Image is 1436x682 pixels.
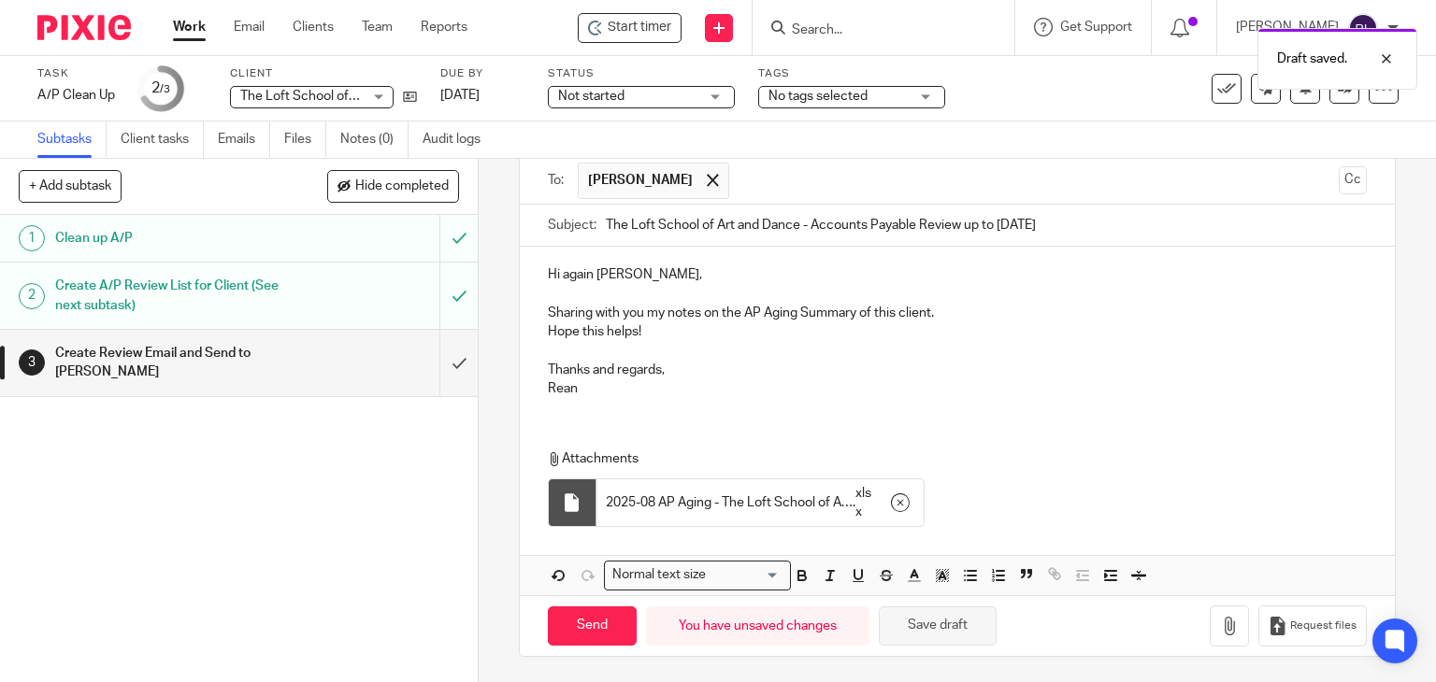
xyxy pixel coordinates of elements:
p: Rean [548,379,1368,398]
span: No tags selected [768,90,868,103]
button: Hide completed [327,170,459,202]
input: Send [548,606,637,646]
div: Search for option [604,561,791,590]
a: Notes (0) [340,121,409,158]
span: [DATE] [440,89,480,102]
span: xlsx [855,484,877,522]
a: Email [234,18,265,36]
a: Reports [421,18,467,36]
h1: Clean up A/P [55,224,299,252]
div: You have unsaved changes [646,606,869,646]
button: + Add subtask [19,170,122,202]
p: Attachments [548,449,1351,468]
h1: Create A/P Review List for Client (See next subtask) [55,272,299,320]
button: Request files [1258,605,1367,647]
span: 2025-08 AP Aging - The Loft School of Art and Dance [606,493,853,512]
p: Hope this helps! [548,322,1368,341]
img: svg%3E [1348,13,1378,43]
span: [PERSON_NAME] [588,171,693,190]
p: Thanks and regards, [548,361,1368,379]
div: . [596,479,924,527]
a: Work [173,18,206,36]
label: To: [548,171,568,190]
a: Emails [218,121,270,158]
p: Hi again [PERSON_NAME], [548,265,1368,284]
label: Client [230,66,417,81]
input: Search for option [712,565,780,585]
span: Not started [558,90,625,103]
label: Due by [440,66,524,81]
small: /3 [160,84,170,94]
div: The Loft School of Art and Dance - A/P Clean Up [578,13,682,43]
span: Request files [1290,618,1357,633]
button: Save draft [879,606,997,646]
a: Team [362,18,393,36]
div: 2 [19,283,45,309]
label: Task [37,66,115,81]
a: Clients [293,18,334,36]
a: Audit logs [423,121,495,158]
span: Hide completed [355,179,449,194]
label: Subject: [548,216,596,234]
a: Subtasks [37,121,107,158]
p: Sharing with you my notes on the AP Aging Summary of this client. [548,304,1368,322]
a: Files [284,121,326,158]
div: 3 [19,349,45,376]
div: 2 [151,78,170,99]
p: Draft saved. [1277,50,1347,68]
img: Pixie [37,15,131,40]
span: Normal text size [609,565,711,585]
span: The Loft School of Art and Dance [240,90,435,103]
div: 1 [19,225,45,251]
div: A/P Clean Up [37,86,115,105]
label: Status [548,66,735,81]
span: Start timer [608,18,671,37]
button: Cc [1339,166,1367,194]
h1: Create Review Email and Send to [PERSON_NAME] [55,339,299,387]
a: Client tasks [121,121,204,158]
